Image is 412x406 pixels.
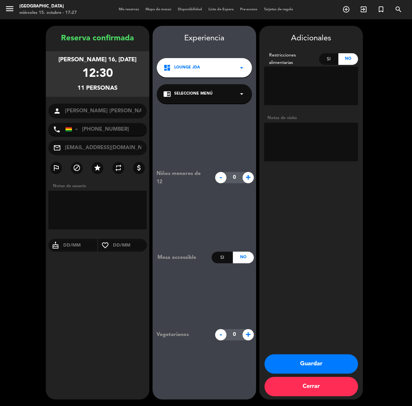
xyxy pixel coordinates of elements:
[238,90,246,98] i: arrow_drop_down
[46,32,149,45] div: Reserva confirmada
[233,252,254,263] div: No
[265,377,358,396] button: Cerrar
[5,4,15,14] i: menu
[243,329,254,340] span: +
[163,90,171,98] i: chrome_reader_mode
[152,330,212,339] div: Vegetarianos
[264,52,319,66] div: Restricciones alimentarias
[243,172,254,183] span: +
[261,8,296,11] span: Tarjetas de regalo
[73,164,81,172] i: block
[5,4,15,16] button: menu
[264,115,358,121] div: Notas de visita
[215,172,226,183] span: -
[163,64,171,72] i: dashboard
[59,55,137,65] div: [PERSON_NAME] 16, [DATE]
[152,169,212,186] div: Niños menores de 12
[94,164,101,172] i: star
[237,8,261,11] span: Pre-acceso
[153,32,256,45] div: Experiencia
[265,354,358,374] button: Guardar
[82,65,113,84] div: 12:30
[19,3,77,10] div: [GEOGRAPHIC_DATA]
[116,8,142,11] span: Mis reservas
[205,8,237,11] span: Lista de Espera
[174,91,213,97] span: Seleccione Menú
[48,241,63,249] i: cake
[175,8,205,11] span: Disponibilidad
[342,5,350,13] i: add_circle_outline
[115,164,122,172] i: repeat
[319,53,339,65] div: Si
[174,65,200,71] span: Lounge JDA
[65,123,80,136] div: Bolivia: +591
[63,241,97,249] input: DD/MM
[52,164,60,172] i: outlined_flag
[377,5,385,13] i: turned_in_not
[135,164,143,172] i: attach_money
[53,107,61,115] i: person
[98,241,112,249] i: favorite_border
[264,32,358,45] div: Adicionales
[215,329,226,340] span: -
[360,5,367,13] i: exit_to_app
[50,183,149,189] div: Notas de usuario
[338,53,358,65] div: No
[19,10,77,16] div: miércoles 15. octubre - 17:27
[142,8,175,11] span: Mapa de mesas
[53,126,61,133] i: phone
[395,5,402,13] i: search
[153,253,212,262] div: Mesa accessible
[238,64,246,72] i: arrow_drop_down
[112,241,147,249] input: DD/MM
[78,84,118,93] div: 11 personas
[212,252,233,263] div: Si
[53,144,61,152] i: mail_outline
